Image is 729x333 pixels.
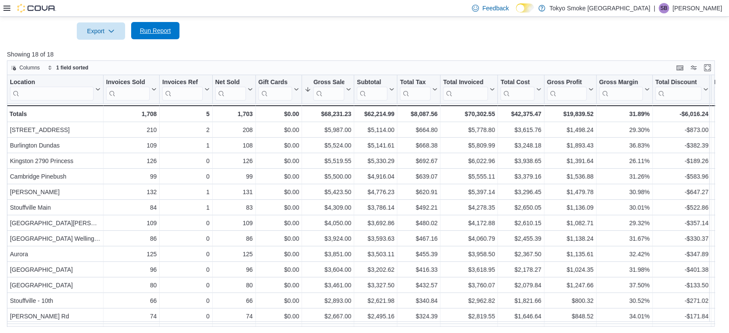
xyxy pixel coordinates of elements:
div: 66 [106,295,157,306]
div: $2,962.82 [443,295,495,306]
input: Dark Mode [516,3,534,13]
div: $5,778.80 [443,125,495,135]
div: $3,327.50 [357,280,394,290]
button: Keyboard shortcuts [675,63,685,73]
span: Export [82,22,120,40]
div: 208 [215,125,253,135]
div: Gift Cards [258,78,292,86]
div: 34.01% [599,311,650,321]
div: $1,646.64 [500,311,541,321]
div: 31.67% [599,233,650,244]
div: $0.00 [258,156,299,166]
div: 30.98% [599,187,650,197]
div: $3,461.00 [305,280,351,290]
div: 0 [162,295,209,306]
div: $4,916.04 [357,171,394,182]
div: -$647.27 [655,187,708,197]
div: $2,079.84 [500,280,541,290]
div: 108 [215,140,253,151]
button: Invoices Ref [162,78,209,100]
div: $62,214.99 [357,109,394,119]
button: Columns [7,63,43,73]
div: -$401.38 [655,264,708,275]
div: $2,178.27 [500,264,541,275]
div: 131 [215,187,253,197]
div: 5 [162,109,209,119]
div: -$357.14 [655,218,708,228]
div: 2 [162,125,209,135]
div: 37.50% [599,280,650,290]
div: $2,819.55 [443,311,495,321]
div: $1,536.88 [547,171,594,182]
div: 30.52% [599,295,650,306]
div: $2,455.39 [500,233,541,244]
div: 80 [106,280,157,290]
div: Location [10,78,94,100]
div: 26.11% [599,156,650,166]
div: 83 [215,202,253,213]
div: [STREET_ADDRESS] [10,125,101,135]
p: | [654,3,655,13]
button: Net Sold [215,78,253,100]
button: Enter fullscreen [702,63,713,73]
div: $1,138.24 [547,233,594,244]
div: -$873.00 [655,125,708,135]
div: $1,135.61 [547,249,594,259]
div: $3,938.65 [500,156,541,166]
div: Location [10,78,94,86]
div: 1 [162,140,209,151]
div: 126 [215,156,253,166]
div: $324.39 [400,311,437,321]
div: $3,503.11 [357,249,394,259]
div: $2,621.98 [357,295,394,306]
div: $5,987.00 [305,125,351,135]
div: $0.00 [258,109,299,119]
div: Stouffville Main [10,202,101,213]
div: 1 [162,187,209,197]
div: 125 [215,249,253,259]
div: 1 [162,202,209,213]
p: Tokyo Smoke [GEOGRAPHIC_DATA] [550,3,650,13]
button: Gross Margin [599,78,650,100]
button: Total Discount [655,78,708,100]
div: Invoices Sold [106,78,150,100]
div: Invoices Ref [162,78,202,100]
div: -$330.37 [655,233,708,244]
div: 84 [106,202,157,213]
div: 132 [106,187,157,197]
div: Total Cost [500,78,534,86]
div: $3,604.00 [305,264,351,275]
div: 210 [106,125,157,135]
div: Total Tax [400,78,430,86]
div: $3,924.00 [305,233,351,244]
span: 1 field sorted [56,64,88,71]
div: $2,367.50 [500,249,541,259]
div: Gross Margin [599,78,643,86]
div: $5,524.00 [305,140,351,151]
div: $3,851.00 [305,249,351,259]
div: 32.42% [599,249,650,259]
div: $664.80 [400,125,437,135]
div: 1,708 [106,109,157,119]
div: $3,379.16 [500,171,541,182]
div: $692.67 [400,156,437,166]
div: $1,247.66 [547,280,594,290]
div: $2,495.16 [357,311,394,321]
div: $0.00 [258,233,299,244]
div: $5,423.50 [305,187,351,197]
div: $2,893.00 [305,295,351,306]
div: 109 [106,218,157,228]
div: 109 [215,218,253,228]
button: Invoices Sold [106,78,157,100]
button: Gross Sales [305,78,351,100]
div: Invoices Sold [106,78,150,86]
div: 99 [215,171,253,182]
div: $70,302.55 [443,109,495,119]
button: Export [77,22,125,40]
div: Total Cost [500,78,534,100]
div: $5,555.11 [443,171,495,182]
div: $5,114.00 [357,125,394,135]
div: $432.57 [400,280,437,290]
div: 31.89% [599,109,650,119]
